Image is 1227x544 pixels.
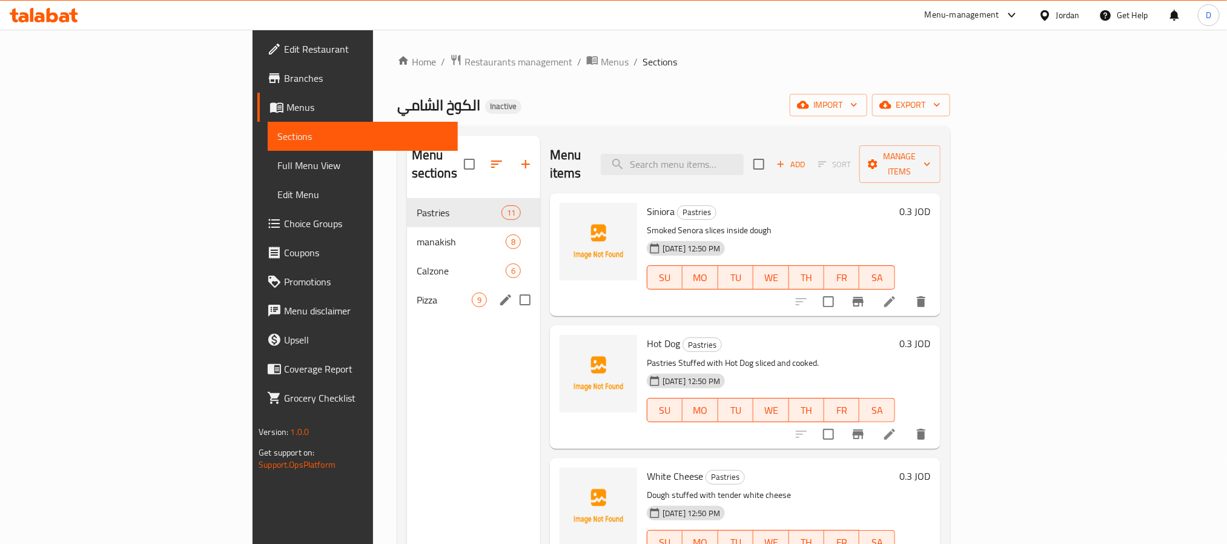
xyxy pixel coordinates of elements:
a: Restaurants management [450,54,572,70]
span: SU [652,402,678,419]
span: 8 [506,236,520,248]
div: Pizza9edit [407,285,540,314]
div: Jordan [1056,8,1080,22]
a: Support.OpsPlatform [259,457,336,473]
span: TU [723,269,749,287]
span: WE [758,402,784,419]
div: items [506,264,521,278]
h6: 0.3 JOD [900,203,931,220]
span: MO [687,269,713,287]
span: Edit Restaurant [284,42,448,56]
span: Version: [259,424,288,440]
span: Pastries [683,338,721,352]
button: Branch-specific-item [844,287,873,316]
a: Promotions [257,267,457,296]
div: Calzone [417,264,506,278]
button: TH [789,265,824,290]
a: Menus [257,93,457,122]
button: WE [753,265,789,290]
span: Coverage Report [284,362,448,376]
button: export [872,94,950,116]
span: Restaurants management [465,55,572,69]
button: delete [907,420,936,449]
span: White Cheese [647,467,703,485]
input: search [601,154,744,175]
span: WE [758,269,784,287]
button: Branch-specific-item [844,420,873,449]
span: Select to update [816,289,841,314]
span: 6 [506,265,520,277]
span: Select to update [816,422,841,447]
span: Pastries [706,470,744,484]
button: TU [718,398,753,422]
div: Menu-management [925,8,999,22]
span: Pizza [417,293,472,307]
a: Edit menu item [882,294,897,309]
span: 11 [502,207,520,219]
span: Select section [746,151,772,177]
span: MO [687,402,713,419]
button: Manage items [859,145,941,183]
span: SU [652,269,678,287]
a: Menus [586,54,629,70]
span: الكوخ الشامي [397,91,480,119]
span: manakish [417,234,506,249]
a: Coupons [257,238,457,267]
span: Get support on: [259,445,314,460]
p: Smoked Senora slices inside dough [647,223,895,238]
div: items [472,293,487,307]
span: [DATE] 12:50 PM [658,243,725,254]
span: Full Menu View [277,158,448,173]
a: Edit Restaurant [257,35,457,64]
span: Siniora [647,202,675,221]
a: Coverage Report [257,354,457,383]
span: SA [864,402,890,419]
span: TH [794,269,819,287]
p: Dough stuffed with tender white cheese [647,488,895,503]
div: Inactive [485,99,521,114]
button: Add [772,155,810,174]
img: Siniora [560,203,637,280]
h6: 0.3 JOD [900,468,931,485]
span: FR [829,269,855,287]
span: Branches [284,71,448,85]
span: 9 [472,294,486,306]
span: Edit Menu [277,187,448,202]
button: WE [753,398,789,422]
h6: 0.3 JOD [900,335,931,352]
button: TH [789,398,824,422]
span: Promotions [284,274,448,289]
span: Grocery Checklist [284,391,448,405]
button: SU [647,398,683,422]
div: Pastries11 [407,198,540,227]
span: SA [864,269,890,287]
button: MO [683,398,718,422]
span: Pastries [678,205,716,219]
button: import [790,94,867,116]
a: Choice Groups [257,209,457,238]
nav: Menu sections [407,193,540,319]
span: import [799,98,858,113]
button: MO [683,265,718,290]
a: Full Menu View [268,151,457,180]
span: Sort sections [482,150,511,179]
span: Add [775,158,807,171]
div: items [506,234,521,249]
a: Upsell [257,325,457,354]
nav: breadcrumb [397,54,950,70]
p: Pastries Stuffed with Hot Dog sliced and cooked. [647,356,895,371]
span: Pastries [417,205,501,220]
a: Edit Menu [268,180,457,209]
button: delete [907,287,936,316]
div: manakish8 [407,227,540,256]
span: Sections [643,55,677,69]
span: export [882,98,941,113]
button: TU [718,265,753,290]
span: TH [794,402,819,419]
a: Menu disclaimer [257,296,457,325]
span: D [1206,8,1211,22]
span: Menus [286,100,448,114]
span: TU [723,402,749,419]
h2: Menu items [550,146,586,182]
